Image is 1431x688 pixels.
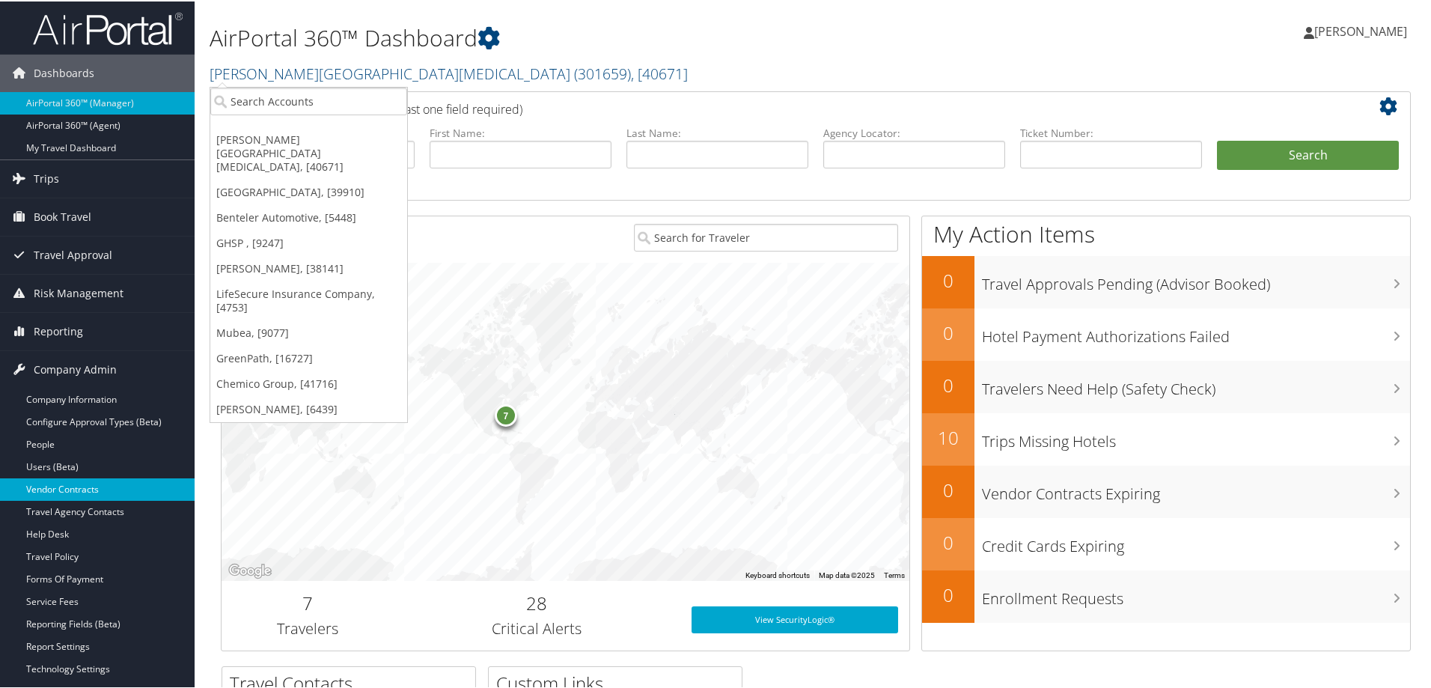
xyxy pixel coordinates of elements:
[922,517,1410,569] a: 0Credit Cards Expiring
[922,569,1410,621] a: 0Enrollment Requests
[574,62,631,82] span: ( 301659 )
[379,100,522,116] span: (at least one field required)
[745,569,810,579] button: Keyboard shortcuts
[922,529,974,554] h2: 0
[210,62,688,82] a: [PERSON_NAME][GEOGRAPHIC_DATA][MEDICAL_DATA]
[210,21,1018,52] h1: AirPortal 360™ Dashboard
[210,255,407,280] a: [PERSON_NAME], [38141]
[1304,7,1422,52] a: [PERSON_NAME]
[210,204,407,229] a: Benteler Automotive, [5448]
[819,570,875,578] span: Map data ©2025
[1217,139,1399,169] button: Search
[1020,124,1202,139] label: Ticket Number:
[982,527,1410,555] h3: Credit Cards Expiring
[922,424,974,449] h2: 10
[33,10,183,45] img: airportal-logo.png
[922,359,1410,412] a: 0Travelers Need Help (Safety Check)
[34,197,91,234] span: Book Travel
[823,124,1005,139] label: Agency Locator:
[210,395,407,421] a: [PERSON_NAME], [6439]
[982,317,1410,346] h3: Hotel Payment Authorizations Failed
[210,178,407,204] a: [GEOGRAPHIC_DATA], [39910]
[34,235,112,273] span: Travel Approval
[922,217,1410,249] h1: My Action Items
[210,280,407,319] a: LifeSecure Insurance Company, [4753]
[631,62,688,82] span: , [ 40671 ]
[233,589,382,615] h2: 7
[692,605,898,632] a: View SecurityLogic®
[210,319,407,344] a: Mubea, [9077]
[430,124,611,139] label: First Name:
[922,371,974,397] h2: 0
[884,570,905,578] a: Terms (opens in new tab)
[210,229,407,255] a: GHSP , [9247]
[34,311,83,349] span: Reporting
[225,560,275,579] img: Google
[210,86,407,114] input: Search Accounts
[982,422,1410,451] h3: Trips Missing Hotels
[626,124,808,139] label: Last Name:
[982,370,1410,398] h3: Travelers Need Help (Safety Check)
[922,581,974,606] h2: 0
[1314,22,1407,38] span: [PERSON_NAME]
[982,265,1410,293] h3: Travel Approvals Pending (Advisor Booked)
[922,267,974,292] h2: 0
[495,403,517,425] div: 7
[34,273,123,311] span: Risk Management
[34,350,117,387] span: Company Admin
[922,476,974,502] h2: 0
[922,319,974,344] h2: 0
[922,412,1410,464] a: 10Trips Missing Hotels
[34,159,59,196] span: Trips
[210,370,407,395] a: Chemico Group, [41716]
[922,464,1410,517] a: 0Vendor Contracts Expiring
[34,53,94,91] span: Dashboards
[982,579,1410,608] h3: Enrollment Requests
[210,344,407,370] a: GreenPath, [16727]
[210,126,407,178] a: [PERSON_NAME][GEOGRAPHIC_DATA][MEDICAL_DATA], [40671]
[922,255,1410,307] a: 0Travel Approvals Pending (Advisor Booked)
[233,617,382,638] h3: Travelers
[922,307,1410,359] a: 0Hotel Payment Authorizations Failed
[233,93,1300,118] h2: Airtinerary Lookup
[225,560,275,579] a: Open this area in Google Maps (opens a new window)
[634,222,898,250] input: Search for Traveler
[982,475,1410,503] h3: Vendor Contracts Expiring
[405,617,669,638] h3: Critical Alerts
[405,589,669,615] h2: 28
